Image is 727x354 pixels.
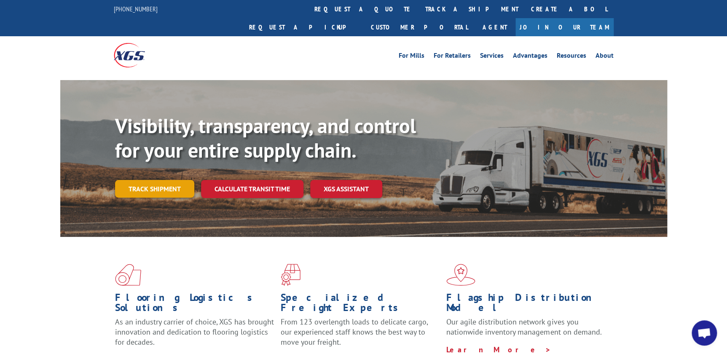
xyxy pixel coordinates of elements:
a: Request a pickup [243,18,365,36]
a: For Retailers [434,52,471,62]
a: Join Our Team [515,18,614,36]
a: [PHONE_NUMBER] [114,5,158,13]
a: Resources [557,52,586,62]
h1: Flooring Logistics Solutions [115,292,274,317]
a: Services [480,52,504,62]
a: Advantages [513,52,547,62]
a: Calculate transit time [201,180,303,198]
a: XGS ASSISTANT [310,180,382,198]
a: Open chat [692,320,717,346]
img: xgs-icon-total-supply-chain-intelligence-red [115,264,141,286]
a: Track shipment [115,180,194,198]
b: Visibility, transparency, and control for your entire supply chain. [115,113,416,163]
a: About [596,52,614,62]
img: xgs-icon-focused-on-flooring-red [281,264,300,286]
h1: Flagship Distribution Model [446,292,606,317]
span: Our agile distribution network gives you nationwide inventory management on demand. [446,317,601,337]
a: Customer Portal [365,18,474,36]
a: Agent [474,18,515,36]
span: As an industry carrier of choice, XGS has brought innovation and dedication to flooring logistics... [115,317,274,347]
h1: Specialized Freight Experts [281,292,440,317]
img: xgs-icon-flagship-distribution-model-red [446,264,475,286]
a: For Mills [399,52,424,62]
